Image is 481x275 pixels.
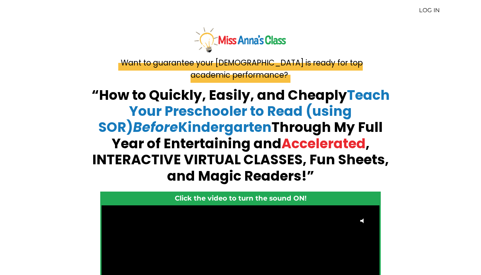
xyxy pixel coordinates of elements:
[98,86,390,137] span: Teach Your Preschooler to Read (using SOR) Kindergarten
[175,194,307,202] strong: Click the video to turn the sound ON!
[133,118,178,137] em: Before
[281,134,366,153] span: Accelerated
[419,7,440,14] a: LOG IN
[355,212,373,230] button: Click for sound
[118,55,363,83] span: Want to guarantee your [DEMOGRAPHIC_DATA] is ready for top academic performance?
[92,86,390,185] strong: “How to Quickly, Easily, and Cheaply Through My Full Year of Entertaining and , INTERACTIVE VIRTU...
